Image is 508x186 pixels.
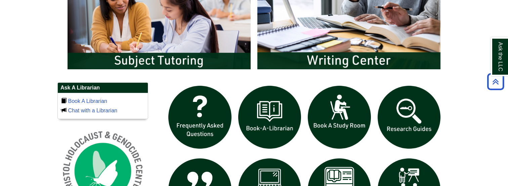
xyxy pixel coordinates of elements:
a: Chat with a Librarian [68,108,117,113]
img: Book a Librarian icon links to book a librarian web page [235,82,305,152]
img: book a study room icon links to book a study room web page [304,82,374,152]
a: Back to Top [485,77,506,86]
img: Research Guides icon links to research guides web page [374,82,444,152]
h2: Ask A Librarian [58,83,148,93]
a: Book A Librarian [68,98,107,104]
img: frequently asked questions [165,82,235,152]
